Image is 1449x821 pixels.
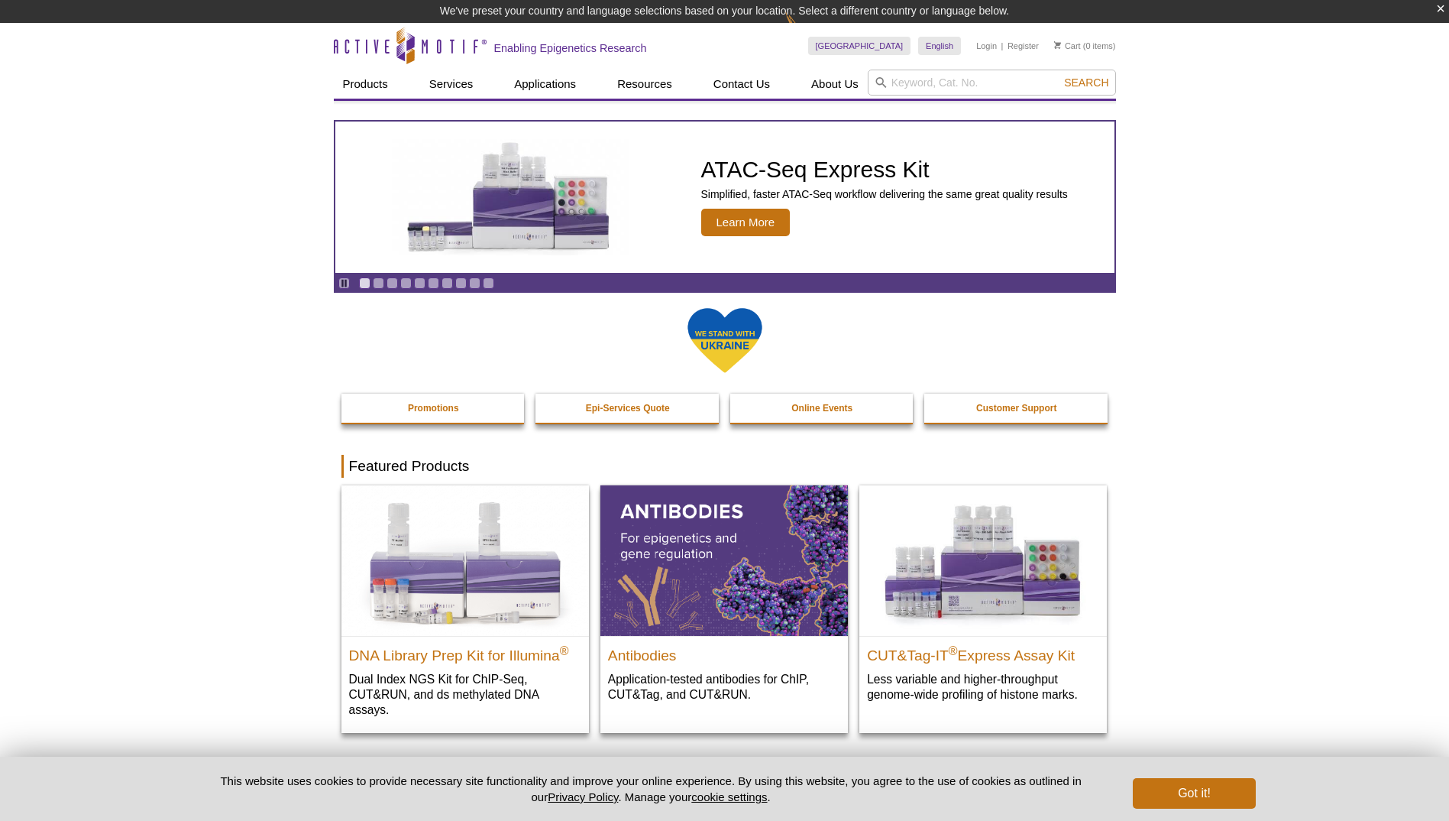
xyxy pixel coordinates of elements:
a: Go to slide 8 [455,277,467,289]
img: Change Here [785,11,826,47]
h2: Featured Products [341,455,1108,478]
a: DNA Library Prep Kit for Illumina DNA Library Prep Kit for Illumina® Dual Index NGS Kit for ChIP-... [341,485,589,732]
strong: Epi-Services Quote [586,403,670,414]
img: All Antibodies [600,485,848,635]
a: Toggle autoplay [338,277,350,289]
a: Cart [1054,41,1081,51]
sup: ® [560,644,569,657]
h2: Antibodies [608,641,840,664]
a: About Us [802,70,868,99]
img: ATAC-Seq Express Kit [384,139,636,255]
button: Got it! [1133,778,1255,809]
a: Go to slide 7 [441,277,453,289]
img: We Stand With Ukraine [687,307,763,375]
a: CUT&Tag-IT® Express Assay Kit CUT&Tag-IT®Express Assay Kit Less variable and higher-throughput ge... [859,485,1107,717]
a: Applications [505,70,585,99]
button: cookie settings [691,790,767,803]
img: DNA Library Prep Kit for Illumina [341,485,589,635]
img: Your Cart [1054,41,1061,49]
a: Go to slide 9 [469,277,480,289]
strong: Customer Support [976,403,1056,414]
h2: DNA Library Prep Kit for Illumina [349,641,581,664]
a: Register [1008,41,1039,51]
a: Go to slide 10 [483,277,494,289]
a: Contact Us [704,70,779,99]
h2: ATAC-Seq Express Kit [701,158,1068,181]
a: Online Events [730,394,915,423]
a: Products [334,70,397,99]
article: ATAC-Seq Express Kit [335,122,1114,273]
a: Privacy Policy [548,790,618,803]
sup: ® [949,644,958,657]
a: Resources [608,70,681,99]
a: Go to slide 4 [400,277,412,289]
a: All Antibodies Antibodies Application-tested antibodies for ChIP, CUT&Tag, and CUT&RUN. [600,485,848,717]
a: Go to slide 6 [428,277,439,289]
p: Application-tested antibodies for ChIP, CUT&Tag, and CUT&RUN. [608,671,840,703]
a: English [918,37,961,55]
p: Less variable and higher-throughput genome-wide profiling of histone marks​. [867,671,1099,703]
span: Learn More [701,209,791,236]
p: Simplified, faster ATAC-Seq workflow delivering the same great quality results [701,187,1068,201]
li: | [1001,37,1004,55]
a: Go to slide 3 [387,277,398,289]
a: ATAC-Seq Express Kit ATAC-Seq Express Kit Simplified, faster ATAC-Seq workflow delivering the sam... [335,122,1114,273]
a: Promotions [341,394,526,423]
span: Search [1064,76,1108,89]
input: Keyword, Cat. No. [868,70,1116,96]
p: This website uses cookies to provide necessary site functionality and improve your online experie... [194,773,1108,805]
a: Go to slide 2 [373,277,384,289]
a: Login [976,41,997,51]
li: (0 items) [1054,37,1116,55]
h2: CUT&Tag-IT Express Assay Kit [867,641,1099,664]
a: Services [420,70,483,99]
a: Go to slide 5 [414,277,425,289]
h2: Enabling Epigenetics Research [494,41,647,55]
a: Customer Support [924,394,1109,423]
img: CUT&Tag-IT® Express Assay Kit [859,485,1107,635]
p: Dual Index NGS Kit for ChIP-Seq, CUT&RUN, and ds methylated DNA assays. [349,671,581,718]
a: [GEOGRAPHIC_DATA] [808,37,911,55]
strong: Online Events [791,403,852,414]
a: Go to slide 1 [359,277,370,289]
strong: Promotions [408,403,459,414]
a: Epi-Services Quote [535,394,720,423]
button: Search [1059,76,1113,89]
